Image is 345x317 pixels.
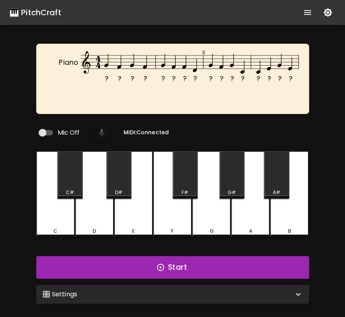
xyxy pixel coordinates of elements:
[257,74,260,84] text: ?
[220,74,223,84] text: ?
[241,74,245,84] text: ?
[104,74,108,84] text: ?
[230,74,234,84] text: ?
[228,189,236,196] div: G#
[249,228,252,235] div: A
[131,74,134,84] text: ?
[9,6,61,19] a: 🎹 PitchCraft
[273,189,280,196] div: A#
[132,228,134,235] div: E
[93,228,96,235] div: D
[66,189,74,196] div: C#
[172,74,176,84] text: ?
[183,74,186,84] text: ?
[53,228,57,235] div: C
[209,74,213,84] text: ?
[278,74,282,84] text: ?
[210,228,214,235] div: G
[59,58,78,67] text: Piano
[36,285,309,304] div: 🎛️ Settings
[115,189,122,196] div: D#
[118,74,121,84] text: ?
[288,228,291,235] div: B
[298,3,317,22] button: show more
[58,128,80,137] span: Mic Off
[42,290,78,299] p: 🎛️ Settings
[171,228,173,235] div: F
[202,49,205,56] text: 3
[143,74,147,84] text: ?
[161,74,165,84] text: ?
[289,74,292,84] text: ?
[124,128,169,137] h6: MIDI: Connected
[193,74,197,84] text: ?
[267,74,271,84] text: ?
[182,189,188,196] div: F#
[36,256,309,279] button: Start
